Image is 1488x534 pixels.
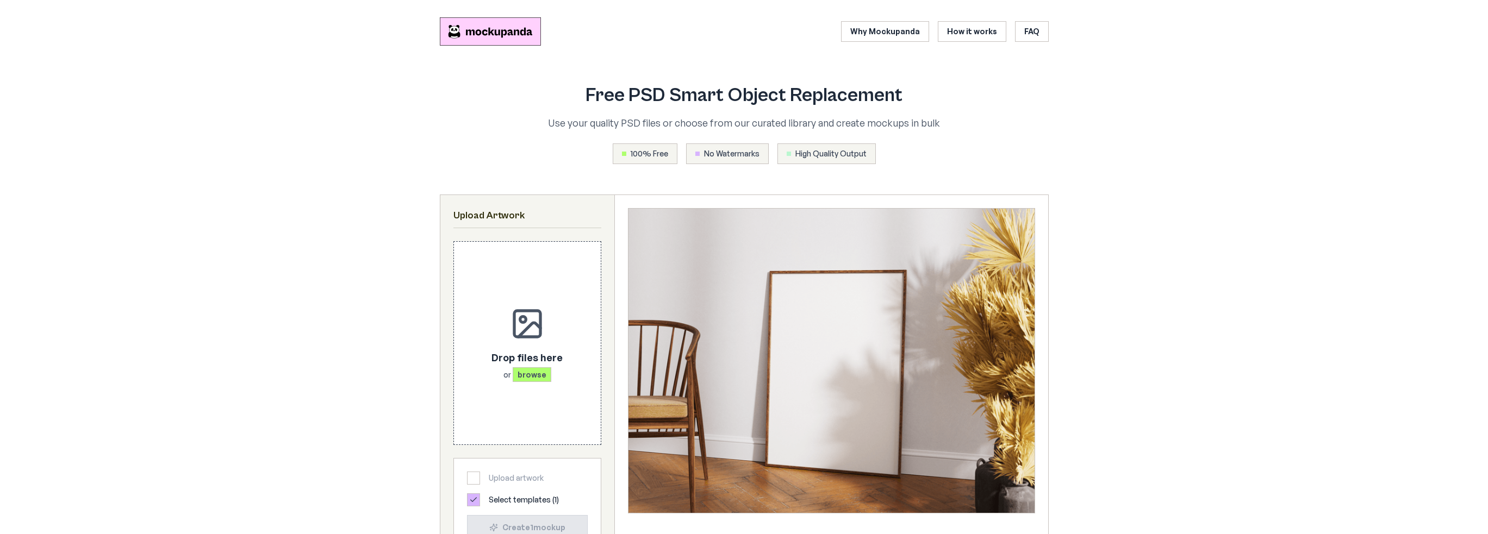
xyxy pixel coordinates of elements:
a: FAQ [1015,21,1049,42]
div: Create 1 mockup [476,522,578,533]
h2: Upload Artwork [453,208,601,223]
p: or [491,369,563,380]
a: Why Mockupanda [841,21,929,42]
p: Use your quality PSD files or choose from our curated library and create mockups in bulk [501,115,988,130]
a: How it works [938,21,1006,42]
span: No Watermarks [704,148,759,159]
a: Mockupanda home [440,17,541,46]
img: Framed Poster [628,209,1035,513]
h1: Free PSD Smart Object Replacement [501,85,988,106]
span: browse [513,367,551,382]
span: Select templates ( 1 ) [489,494,559,505]
span: Upload artwork [489,473,544,483]
span: High Quality Output [795,148,867,159]
span: 100% Free [631,148,668,159]
img: Mockupanda [440,17,541,46]
p: Drop files here [491,350,563,365]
